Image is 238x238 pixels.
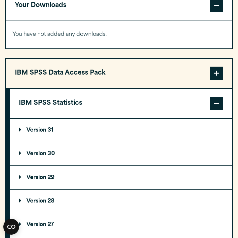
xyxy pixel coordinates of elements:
p: Version 30 [19,151,55,156]
p: Version 31 [19,128,54,133]
summary: Version 31 [10,119,232,142]
p: You have not added any downloads. [13,30,225,39]
button: IBM SPSS Statistics [10,89,232,118]
summary: Version 27 [10,213,232,236]
summary: Version 28 [10,190,232,213]
p: Version 27 [19,222,54,227]
summary: Version 29 [10,166,232,189]
p: Version 29 [19,175,55,180]
button: IBM SPSS Data Access Pack [6,59,232,88]
summary: Version 30 [10,142,232,165]
p: Version 28 [19,199,55,204]
div: Your Downloads [6,21,232,48]
button: Open CMP widget [3,219,19,235]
